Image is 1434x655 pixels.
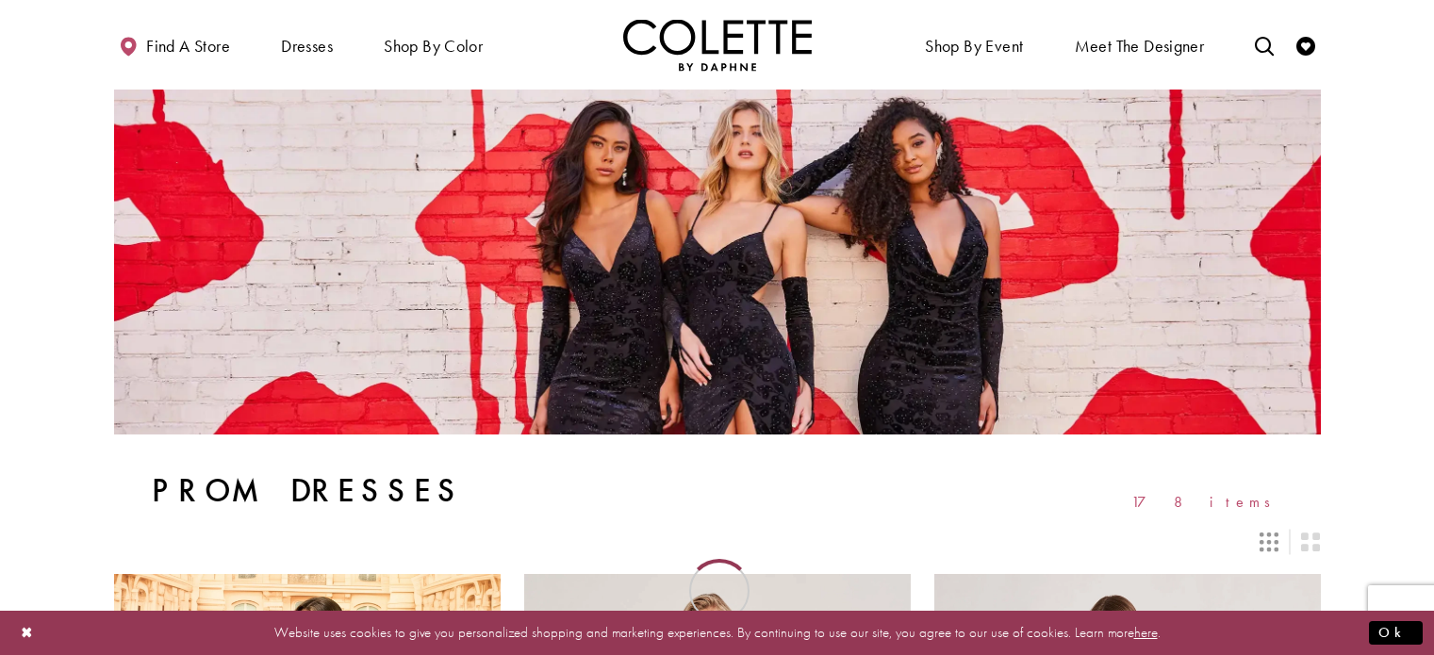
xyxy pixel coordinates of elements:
[1292,19,1320,71] a: Check Wishlist
[1070,19,1210,71] a: Meet the designer
[281,37,333,56] span: Dresses
[114,19,235,71] a: Find a store
[1301,532,1320,551] span: Switch layout to 2 columns
[1260,532,1278,551] span: Switch layout to 3 columns
[1369,621,1423,645] button: Submit Dialog
[379,19,487,71] span: Shop by color
[623,19,812,71] img: Colette by Daphne
[152,472,464,510] h1: Prom Dresses
[623,19,812,71] a: Visit Home Page
[146,37,230,56] span: Find a store
[920,19,1028,71] span: Shop By Event
[1131,494,1283,510] span: 178 items
[136,620,1298,646] p: Website uses cookies to give you personalized shopping and marketing experiences. By continuing t...
[276,19,338,71] span: Dresses
[925,37,1023,56] span: Shop By Event
[1250,19,1278,71] a: Toggle search
[11,616,43,649] button: Close Dialog
[1134,623,1158,642] a: here
[1075,37,1205,56] span: Meet the designer
[103,521,1332,563] div: Layout Controls
[384,37,483,56] span: Shop by color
